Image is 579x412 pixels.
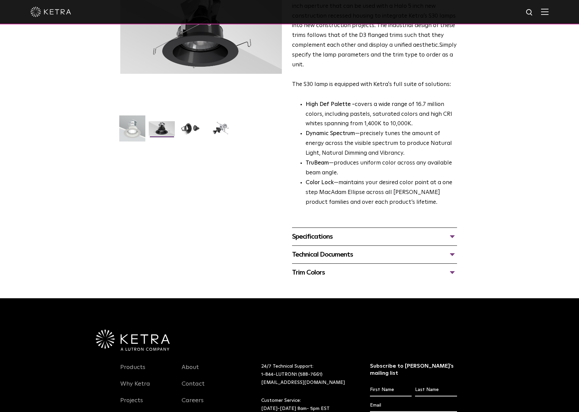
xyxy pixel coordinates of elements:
[182,364,199,379] a: About
[306,180,334,186] strong: Color Lock
[306,160,329,166] strong: TruBeam
[292,267,457,278] div: Trim Colors
[306,102,355,107] strong: High Def Palette -
[208,121,234,141] img: S30 Halo Downlight_Exploded_Black
[261,372,323,377] a: 1-844-LUTRON1 (588-7661)
[525,8,534,17] img: search icon
[149,121,175,141] img: S30 Halo Downlight_Hero_Black_Gradient
[182,380,205,396] a: Contact
[370,384,412,396] input: First Name
[292,42,457,68] span: Simply specify the lamp parameters and the trim type to order as a unit.​
[306,178,457,208] li: —maintains your desired color point at a one step MacAdam Ellipse across all [PERSON_NAME] produc...
[30,7,71,17] img: ketra-logo-2019-white
[415,384,457,396] input: Last Name
[96,330,170,351] img: Ketra-aLutronCo_White_RGB
[178,121,204,141] img: S30 Halo Downlight_Table Top_Black
[370,399,457,412] input: Email
[541,8,549,15] img: Hamburger%20Nav.svg
[306,131,355,136] strong: Dynamic Spectrum
[119,115,145,147] img: S30-DownlightTrim-2021-Web-Square
[306,158,457,178] li: —produces uniform color across any available beam angle.
[370,363,457,377] h3: Subscribe to [PERSON_NAME]’s mailing list
[261,363,353,387] p: 24/7 Technical Support:
[261,380,345,385] a: [EMAIL_ADDRESS][DOMAIN_NAME]
[306,129,457,158] li: —precisely tunes the amount of energy across the visible spectrum to produce Natural Light, Natur...
[120,380,150,396] a: Why Ketra
[292,231,457,242] div: Specifications
[120,364,145,379] a: Products
[292,249,457,260] div: Technical Documents
[306,100,457,129] p: covers a wide range of 16.7 million colors, including pastels, saturated colors and high CRI whit...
